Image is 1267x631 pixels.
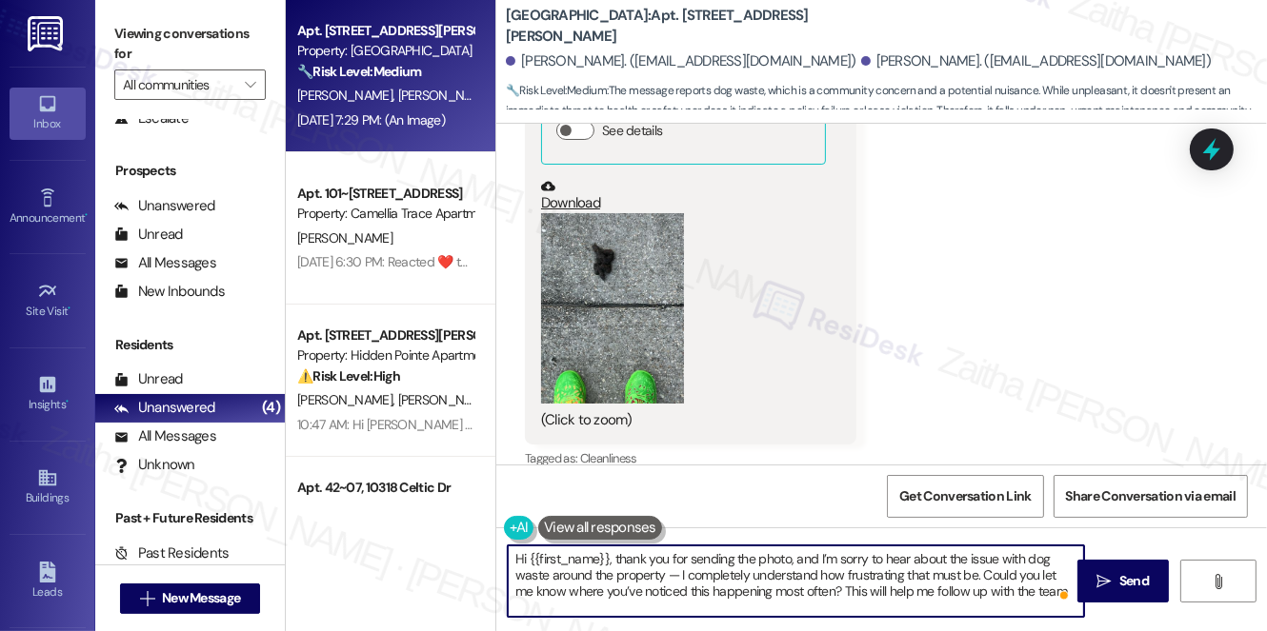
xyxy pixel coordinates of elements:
span: • [69,302,71,315]
div: Property: Camellia Trace Apartments [297,204,473,224]
span: [PERSON_NAME] [398,391,493,408]
div: Unread [114,369,183,389]
span: Cleanliness [580,450,637,466]
div: [DATE] 7:29 PM: (An Image) [297,111,445,128]
div: (Click to zoom) [541,410,826,430]
strong: 🔧 Risk Level: Medium [297,63,421,80]
i:  [140,591,154,606]
div: Tagged as: [525,444,856,472]
span: • [66,395,69,408]
div: [DATE] 6:30 PM: Reacted ❤️ to “[PERSON_NAME] (Camellia Trace Apartments): 😊” [297,253,755,270]
span: Share Conversation via email [1066,486,1236,506]
i:  [245,77,255,92]
b: [GEOGRAPHIC_DATA]: Apt. [STREET_ADDRESS][PERSON_NAME] [506,6,887,47]
a: Insights • [10,368,86,420]
i:  [1097,574,1112,589]
div: Escalate [114,108,189,128]
span: [PERSON_NAME] [297,87,398,104]
label: See details [602,121,662,141]
button: Share Conversation via email [1054,475,1248,518]
div: Property: Hidden Pointe Apartments [297,345,473,365]
div: Unread [114,225,183,245]
button: Zoom image [541,213,684,404]
div: Unanswered [114,196,215,216]
div: (4) [257,393,285,423]
div: [PERSON_NAME]. ([EMAIL_ADDRESS][DOMAIN_NAME]) [506,51,856,71]
a: Leads [10,556,86,607]
button: Get Conversation Link [887,475,1043,518]
span: New Message [162,588,240,608]
span: [PERSON_NAME] [297,229,392,246]
div: Apt. [STREET_ADDRESS][PERSON_NAME] [297,21,473,41]
span: [PERSON_NAME] [297,391,398,408]
div: All Messages [114,426,216,446]
div: Unknown [114,455,195,475]
strong: ⚠️ Risk Level: High [297,367,400,385]
div: Prospects [95,161,285,181]
label: Viewing conversations for [114,19,266,69]
span: : The message reports dog waste, which is a community concern and a potential nuisance. While unp... [506,81,1267,142]
div: Past + Future Residents [95,508,285,528]
div: Past Residents [114,543,230,563]
strong: 🔧 Risk Level: Medium [506,83,607,98]
div: Apt. 42~07, 10318 Celtic Dr [297,478,473,498]
button: Send [1077,560,1170,602]
a: Buildings [10,462,86,513]
a: Site Visit • [10,275,86,326]
a: Download [541,179,826,212]
div: Unanswered [114,398,215,418]
div: [PERSON_NAME]. ([EMAIL_ADDRESS][DOMAIN_NAME]) [861,51,1212,71]
input: All communities [123,69,235,100]
i:  [1211,574,1225,589]
textarea: To enrich screen reader interactions, please activate Accessibility in Grammarly extension settings [508,545,1084,617]
span: Send [1119,571,1149,591]
div: Residents [95,335,285,355]
button: New Message [120,583,261,614]
div: Apt. [STREET_ADDRESS][PERSON_NAME] [297,325,473,345]
div: New Inbounds [114,282,225,302]
span: [PERSON_NAME] [398,87,493,104]
img: ResiDesk Logo [28,16,67,51]
div: Property: [GEOGRAPHIC_DATA] [297,41,473,61]
a: Inbox [10,88,86,139]
span: • [85,208,88,222]
div: All Messages [114,253,216,273]
span: Get Conversation Link [899,486,1031,506]
div: Apt. 101~[STREET_ADDRESS] [297,184,473,204]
